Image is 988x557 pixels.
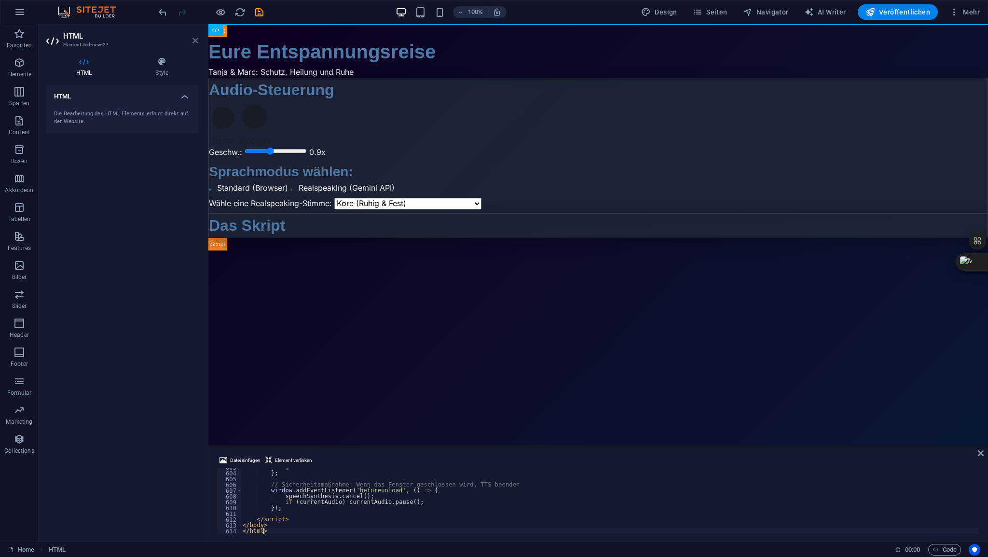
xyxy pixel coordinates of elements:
h4: HTML [46,57,125,77]
button: Veröffentlichen [858,4,938,20]
input: Standard (Browser) [0,165,2,167]
input: Realspeaking (Gemini API) [82,165,84,167]
button: reload [234,6,246,18]
div: Die Bearbeitung des HTML Elements erfolgt direkt auf der Website. [54,110,191,126]
span: AI Writer [804,7,846,17]
div: 607 [217,487,242,493]
div: 605 [217,476,242,482]
h3: Element #ed-new-27 [63,41,179,49]
button: save [253,6,265,18]
button: Design [637,4,681,20]
div: 608 [217,493,242,499]
button: AI Writer [800,4,850,20]
i: Bei Größenänderung Zoomstufe automatisch an das gewählte Gerät anpassen. [493,8,501,16]
div: 611 [217,511,242,516]
div: 612 [217,516,242,522]
span: Mehr [949,7,980,17]
div: 604 [217,470,242,476]
span: Datei einfügen [230,455,261,466]
button: Element verlinken [264,455,314,466]
i: Save (Ctrl+S) [254,7,265,18]
i: Seite neu laden [234,7,246,18]
span: Element verlinken [275,455,312,466]
div: 609 [217,499,242,505]
div: 614 [217,528,242,534]
span: Seiten [693,7,727,17]
span: Navigator [743,7,789,17]
h4: Style [125,57,198,77]
div: Design (Strg+Alt+Y) [637,4,681,20]
span: 00 00 [905,544,920,556]
div: 606 [217,482,242,487]
span: : [912,546,913,553]
span: Design [641,7,677,17]
h6: Session-Zeit [895,544,920,556]
div: 613 [217,522,242,528]
button: Seiten [689,4,731,20]
button: Datei einfügen [218,455,262,466]
button: Code [928,544,961,556]
div: 610 [217,505,242,511]
span: Code [933,544,957,556]
button: Mehr [946,4,984,20]
h2: HTML [63,32,198,41]
button: Navigator [739,4,793,20]
h6: 100% [467,6,483,18]
h4: HTML [46,85,198,102]
button: 100% [453,6,487,18]
button: Usercentrics [969,544,980,556]
span: Veröffentlichen [865,7,930,17]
